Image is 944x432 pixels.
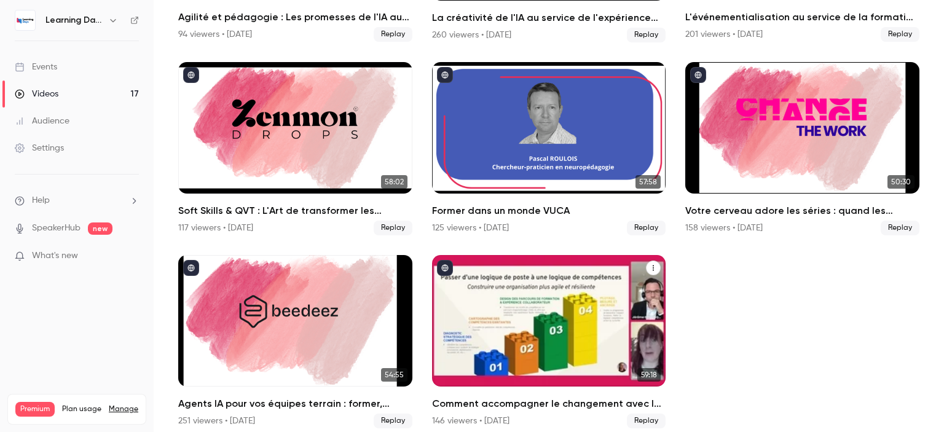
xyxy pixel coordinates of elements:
h2: L'événementialisation au service de la formation : engagez vos apprenants tout au long de l’année [685,10,919,25]
div: Videos [15,88,58,100]
span: Replay [627,221,666,235]
img: logo_orange.svg [20,20,29,29]
div: 201 viewers • [DATE] [685,28,763,41]
div: 260 viewers • [DATE] [432,29,511,41]
div: v 4.0.25 [34,20,60,29]
span: Replay [627,28,666,42]
span: Replay [374,414,412,428]
h2: Comment accompagner le changement avec le skills-based learning ? [432,396,666,411]
a: 57:58Former dans un monde VUCA125 viewers • [DATE]Replay [432,62,666,235]
span: new [88,222,112,235]
div: 146 viewers • [DATE] [432,415,509,427]
span: 58:02 [381,175,407,189]
h2: Votre cerveau adore les séries : quand les neurosciences rencontrent la formation [685,203,919,218]
div: Domaine: [DOMAIN_NAME] [32,32,139,42]
div: 158 viewers • [DATE] [685,222,763,234]
span: Premium [15,402,55,417]
h2: Soft Skills & QVT : L'Art de transformer les compétences humaines en [PERSON_NAME]-être et perfor... [178,203,412,218]
button: published [437,67,453,83]
a: 59:18Comment accompagner le changement avec le skills-based learning ?146 viewers • [DATE]Replay [432,255,666,428]
h2: Former dans un monde VUCA [432,203,666,218]
span: Replay [374,27,412,42]
span: Help [32,194,50,207]
div: Mots-clés [153,73,188,81]
button: published [437,260,453,276]
a: 50:30Votre cerveau adore les séries : quand les neurosciences rencontrent la formation158 viewers... [685,62,919,235]
li: Agents IA pour vos équipes terrain : former, accompagner et transformer l’expérience apprenant [178,255,412,428]
div: 125 viewers • [DATE] [432,222,509,234]
span: Plan usage [62,404,101,414]
div: 117 viewers • [DATE] [178,222,253,234]
a: 54:55Agents IA pour vos équipes terrain : former, accompagner et transformer l’expérience apprena... [178,255,412,428]
div: 251 viewers • [DATE] [178,415,255,427]
span: Replay [627,414,666,428]
li: Former dans un monde VUCA [432,62,666,235]
li: Votre cerveau adore les séries : quand les neurosciences rencontrent la formation [685,62,919,235]
img: website_grey.svg [20,32,29,42]
a: SpeakerHub [32,222,81,235]
img: Learning Days [15,10,35,30]
li: help-dropdown-opener [15,194,139,207]
a: Manage [109,404,138,414]
h2: Agents IA pour vos équipes terrain : former, accompagner et transformer l’expérience apprenant [178,396,412,411]
div: Audience [15,115,69,127]
li: Comment accompagner le changement avec le skills-based learning ? [432,255,666,428]
span: Replay [881,27,919,42]
h6: Learning Days [45,14,103,26]
button: published [183,260,199,276]
span: 59:18 [637,368,661,382]
div: Settings [15,142,64,154]
li: Soft Skills & QVT : L'Art de transformer les compétences humaines en levier de bien-être et perfo... [178,62,412,235]
div: Domaine [63,73,95,81]
div: Events [15,61,57,73]
a: 58:02Soft Skills & QVT : L'Art de transformer les compétences humaines en [PERSON_NAME]-être et p... [178,62,412,235]
h2: La créativité de l'IA au service de l'expérience apprenante. [432,10,666,25]
img: tab_domain_overview_orange.svg [50,71,60,81]
span: 57:58 [635,175,661,189]
span: 54:55 [381,368,407,382]
img: tab_keywords_by_traffic_grey.svg [140,71,149,81]
span: Replay [881,221,919,235]
div: 94 viewers • [DATE] [178,28,252,41]
span: Replay [374,221,412,235]
span: What's new [32,249,78,262]
span: 50:30 [887,175,914,189]
button: published [183,67,199,83]
h2: Agilité et pédagogie : Les promesses de l'IA au service de l'expérience apprenante sont-elles ten... [178,10,412,25]
button: published [690,67,706,83]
